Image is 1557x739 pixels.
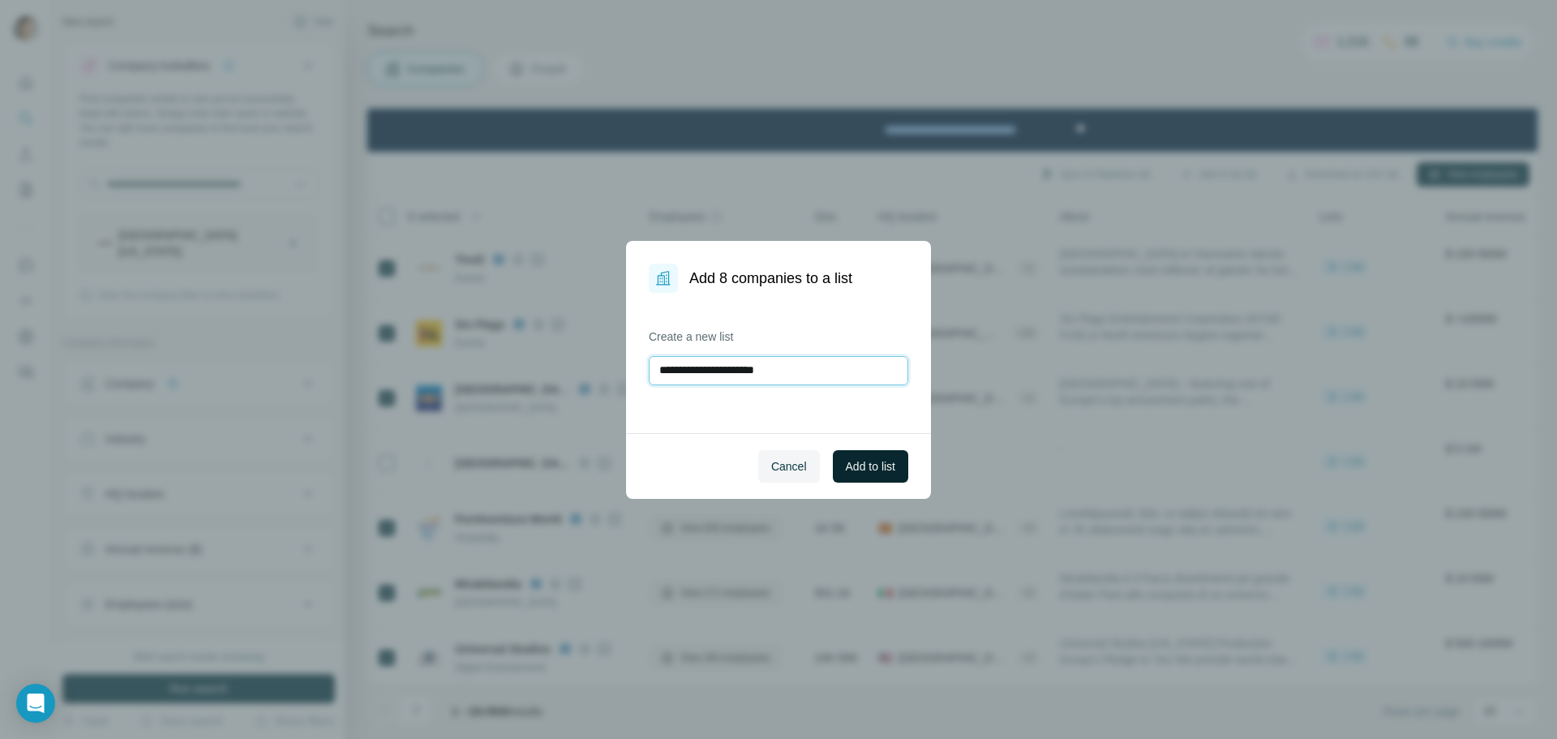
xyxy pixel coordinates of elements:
span: Add to list [846,458,895,475]
label: Create a new list [649,329,908,345]
h1: Add 8 companies to a list [689,267,852,290]
div: Watch our October Product update [472,3,695,39]
span: Cancel [771,458,807,475]
button: Cancel [758,450,820,483]
div: Open Intercom Messenger [16,684,55,723]
button: Add to list [833,450,908,483]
